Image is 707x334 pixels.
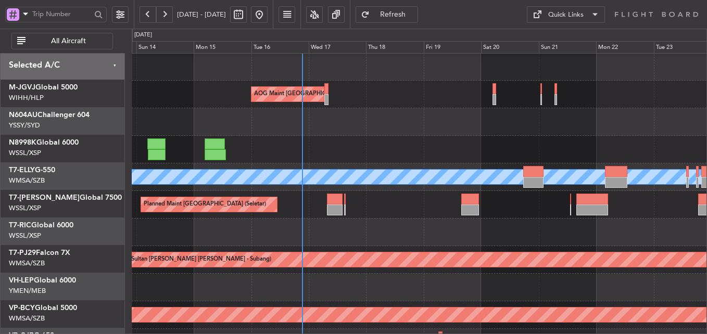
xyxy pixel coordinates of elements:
span: [DATE] - [DATE] [177,10,226,19]
a: WMSA/SZB [9,176,45,185]
div: Mon 15 [194,41,251,54]
a: WSSL/XSP [9,203,41,213]
div: AOG Maint [GEOGRAPHIC_DATA] (Halim Intl) [254,86,376,102]
a: YMEN/MEB [9,286,46,296]
span: M-JGVJ [9,84,35,91]
a: WMSA/SZB [9,259,45,268]
div: Sun 14 [136,41,194,54]
a: VP-BCYGlobal 5000 [9,304,77,312]
span: T7-[PERSON_NAME] [9,194,80,201]
div: Tue 16 [251,41,309,54]
span: All Aircraft [28,37,109,45]
a: VH-LEPGlobal 6000 [9,277,76,284]
a: T7-[PERSON_NAME]Global 7500 [9,194,122,201]
span: T7-RIC [9,222,31,229]
div: [DATE] [134,31,152,40]
div: Planned Maint [GEOGRAPHIC_DATA] (Seletar) [144,197,266,212]
span: VH-LEP [9,277,34,284]
a: T7-ELLYG-550 [9,166,55,174]
span: T7-ELLY [9,166,35,174]
a: WSSL/XSP [9,148,41,158]
input: Trip Number [32,6,91,22]
div: Fri 19 [424,41,481,54]
button: All Aircraft [11,33,113,49]
span: N604AU [9,111,37,119]
a: M-JGVJGlobal 5000 [9,84,78,91]
div: Sun 21 [539,41,596,54]
button: Refresh [356,6,418,23]
a: WSSL/XSP [9,231,41,240]
span: VP-BCY [9,304,35,312]
div: Sat 20 [481,41,538,54]
a: T7-RICGlobal 6000 [9,222,73,229]
span: N8998K [9,139,36,146]
button: Quick Links [527,6,605,23]
a: T7-PJ29Falcon 7X [9,249,70,256]
a: N604AUChallenger 604 [9,111,90,119]
div: Planned Maint [GEOGRAPHIC_DATA] (Sultan [PERSON_NAME] [PERSON_NAME] - Subang) [29,252,271,267]
span: T7-PJ29 [9,249,36,256]
a: WMSA/SZB [9,314,45,323]
div: Thu 18 [366,41,423,54]
a: YSSY/SYD [9,121,40,130]
div: Mon 22 [596,41,653,54]
a: N8998KGlobal 6000 [9,139,79,146]
span: Refresh [372,11,414,18]
a: WIHH/HLP [9,93,44,102]
div: Quick Links [548,10,584,20]
div: Wed 17 [309,41,366,54]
